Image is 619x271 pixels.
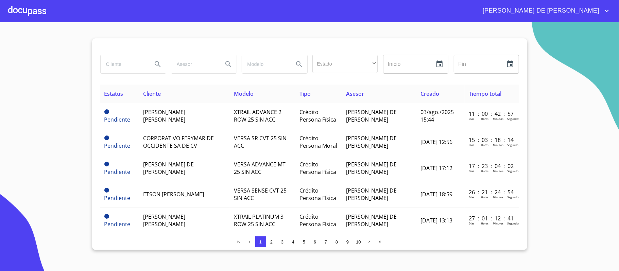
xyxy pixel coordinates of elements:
span: 9 [346,239,349,245]
button: 2 [266,236,277,247]
span: Pendiente [104,168,131,176]
p: Dias [469,117,474,121]
span: [PERSON_NAME] [PERSON_NAME] [143,108,185,123]
span: Asesor [346,90,364,97]
span: Modelo [234,90,254,97]
span: 7 [325,239,327,245]
p: Segundos [507,221,520,225]
span: 3 [281,239,283,245]
div: ​ [312,55,378,73]
span: Pendiente [104,220,131,228]
p: Horas [481,195,488,199]
span: Pendiente [104,142,131,149]
p: Horas [481,221,488,225]
p: Minutos [493,221,503,225]
p: Dias [469,221,474,225]
span: [PERSON_NAME] DE [PERSON_NAME] [143,161,194,176]
span: [PERSON_NAME] DE [PERSON_NAME] [478,5,603,16]
input: search [101,55,147,73]
span: VERSA ADVANCE MT 25 SIN ACC [234,161,286,176]
span: CORPORATIVO FERYMAR DE OCCIDENTE SA DE CV [143,134,214,149]
input: search [242,55,288,73]
span: 2 [270,239,273,245]
p: Horas [481,169,488,173]
button: account of current user [478,5,611,16]
span: Cliente [143,90,161,97]
span: Tiempo total [469,90,501,97]
span: Pendiente [104,135,109,140]
span: Pendiente [104,162,109,166]
p: Minutos [493,169,503,173]
span: [PERSON_NAME] [PERSON_NAME] [143,213,185,228]
p: Segundos [507,169,520,173]
span: [DATE] 13:13 [420,217,452,224]
span: XTRAIL ADVANCE 2 ROW 25 SIN ACC [234,108,281,123]
p: 15 : 03 : 18 : 14 [469,136,515,144]
button: Search [220,56,237,72]
button: 10 [353,236,364,247]
span: 5 [303,239,305,245]
span: [PERSON_NAME] DE [PERSON_NAME] [346,108,397,123]
p: Minutos [493,195,503,199]
span: 1 [259,239,262,245]
span: Pendiente [104,188,109,193]
span: [PERSON_NAME] DE [PERSON_NAME] [346,187,397,202]
span: Estatus [104,90,123,97]
button: 5 [299,236,310,247]
button: 1 [255,236,266,247]
span: Crédito Persona Física [299,108,336,123]
span: Pendiente [104,214,109,219]
button: Search [291,56,307,72]
input: search [171,55,218,73]
p: 11 : 00 : 42 : 57 [469,110,515,118]
button: 6 [310,236,321,247]
p: Segundos [507,117,520,121]
p: Segundos [507,195,520,199]
span: [DATE] 17:12 [420,164,452,172]
p: Dias [469,195,474,199]
p: Minutos [493,117,503,121]
span: 4 [292,239,294,245]
span: Pendiente [104,109,109,114]
span: Pendiente [104,116,131,123]
span: Crédito Persona Física [299,187,336,202]
span: [PERSON_NAME] DE [PERSON_NAME] [346,161,397,176]
button: 9 [342,236,353,247]
p: Segundos [507,143,520,147]
span: 8 [336,239,338,245]
span: Creado [420,90,439,97]
span: 03/ago./2025 15:44 [420,108,454,123]
span: 6 [314,239,316,245]
button: 8 [331,236,342,247]
span: [DATE] 12:56 [420,138,452,146]
p: 27 : 01 : 12 : 41 [469,215,515,222]
span: Tipo [299,90,311,97]
p: Horas [481,117,488,121]
span: VERSA SR CVT 25 SIN ACC [234,134,287,149]
button: 7 [321,236,331,247]
span: Crédito Persona Física [299,213,336,228]
span: ETSON [PERSON_NAME] [143,191,204,198]
span: [PERSON_NAME] DE [PERSON_NAME] [346,213,397,228]
span: Crédito Persona Moral [299,134,337,149]
p: Horas [481,143,488,147]
p: Minutos [493,143,503,147]
p: 17 : 23 : 04 : 02 [469,162,515,170]
span: [PERSON_NAME] DE [PERSON_NAME] [346,134,397,149]
span: VERSA SENSE CVT 25 SIN ACC [234,187,287,202]
button: 3 [277,236,288,247]
button: 4 [288,236,299,247]
p: Dias [469,169,474,173]
span: Crédito Persona Física [299,161,336,176]
button: Search [150,56,166,72]
p: 26 : 21 : 24 : 54 [469,188,515,196]
span: [DATE] 18:59 [420,191,452,198]
span: Pendiente [104,194,131,202]
span: XTRAIL PLATINUM 3 ROW 25 SIN ACC [234,213,283,228]
p: Dias [469,143,474,147]
span: 10 [356,239,361,245]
